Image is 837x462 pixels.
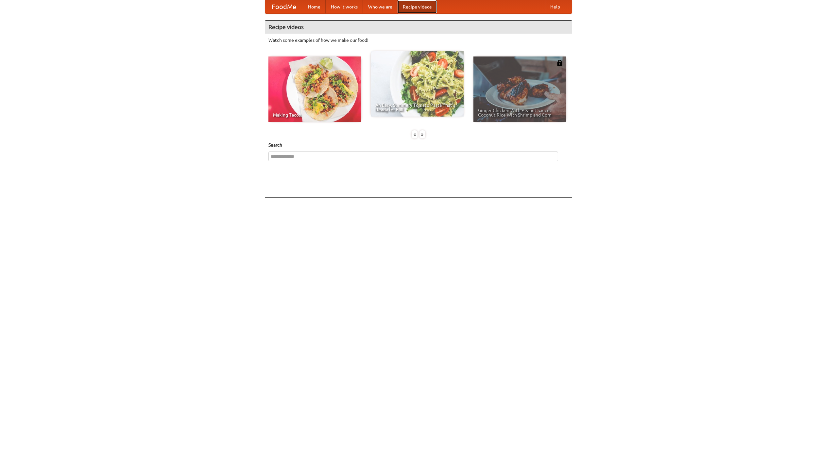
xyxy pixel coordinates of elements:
a: Help [545,0,565,13]
img: 483408.png [556,60,563,66]
a: Recipe videos [398,0,437,13]
a: An Easy, Summery Tomato Pasta That's Ready for Fall [371,51,464,117]
div: » [419,130,425,138]
h4: Recipe videos [265,21,572,34]
a: Who we are [363,0,398,13]
a: Making Tacos [268,56,361,122]
span: Making Tacos [273,113,357,117]
p: Watch some examples of how we make our food! [268,37,569,43]
a: Home [303,0,326,13]
a: FoodMe [265,0,303,13]
div: « [412,130,418,138]
a: How it works [326,0,363,13]
h5: Search [268,142,569,148]
span: An Easy, Summery Tomato Pasta That's Ready for Fall [375,103,459,112]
